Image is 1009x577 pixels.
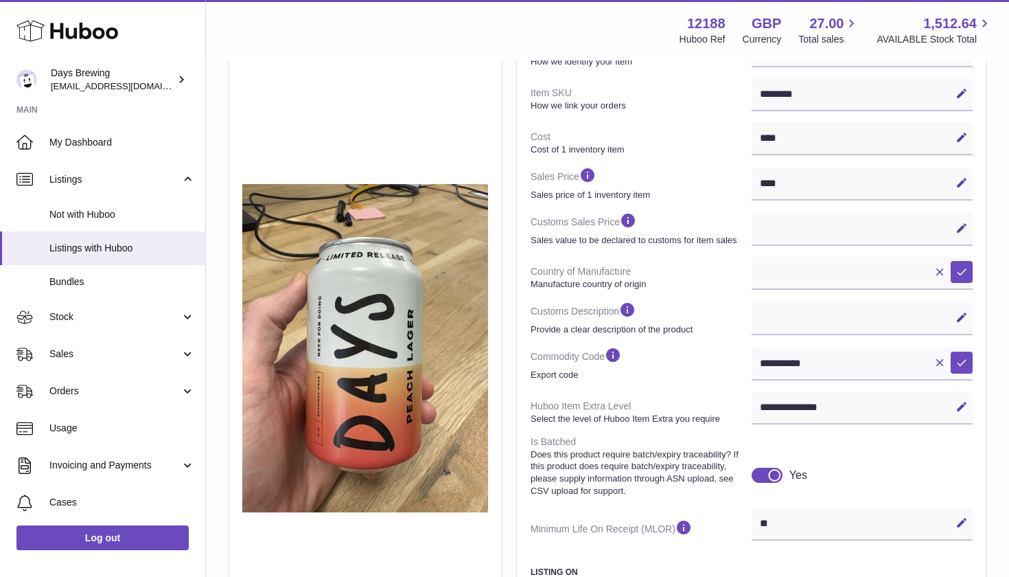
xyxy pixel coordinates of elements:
[531,125,752,161] dt: Cost
[242,184,488,512] img: 121881752054052.jpg
[49,242,195,255] span: Listings with Huboo
[49,348,181,361] span: Sales
[531,295,752,341] dt: Customs Description
[531,161,752,206] dt: Sales Price
[531,144,748,156] strong: Cost of 1 inventory item
[16,69,37,90] img: helena@daysbrewing.com
[531,189,748,201] strong: Sales price of 1 inventory item
[49,208,195,221] span: Not with Huboo
[531,278,748,291] strong: Manufacture country of origin
[680,33,726,46] div: Huboo Ref
[531,234,748,247] strong: Sales value to be declared to customs for item sales
[531,260,752,295] dt: Country of Manufacture
[798,33,859,46] span: Total sales
[49,173,181,186] span: Listings
[877,14,993,46] a: 1,512.64 AVAILABLE Stock Total
[531,369,748,381] strong: Export code
[51,80,202,91] span: [EMAIL_ADDRESS][DOMAIN_NAME]
[531,513,752,546] dt: Minimum Life On Receipt (MLOR)
[531,56,748,68] strong: How we identify your item
[531,81,752,117] dt: Item SKU
[49,310,181,324] span: Stock
[531,413,748,425] strong: Select the level of Huboo Item Extra you require
[809,14,844,33] span: 27.00
[531,430,752,502] dt: Is Batched
[923,14,977,33] span: 1,512.64
[877,33,993,46] span: AVAILABLE Stock Total
[16,525,189,550] a: Log out
[49,275,195,288] span: Bundles
[743,33,782,46] div: Currency
[49,496,195,509] span: Cases
[49,136,195,149] span: My Dashboard
[49,459,181,472] span: Invoicing and Payments
[531,206,752,251] dt: Customs Sales Price
[687,14,726,33] strong: 12188
[531,341,752,386] dt: Commodity Code
[531,449,748,497] strong: Does this product require batch/expiry traceability? If this product does require batch/expiry tr...
[49,385,181,398] span: Orders
[798,14,859,46] a: 27.00 Total sales
[789,468,807,483] div: Yes
[531,100,748,112] strong: How we link your orders
[531,394,752,430] dt: Huboo Item Extra Level
[752,14,781,33] strong: GBP
[51,67,174,93] div: Days Brewing
[531,324,748,336] strong: Provide a clear description of the product
[49,422,195,435] span: Usage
